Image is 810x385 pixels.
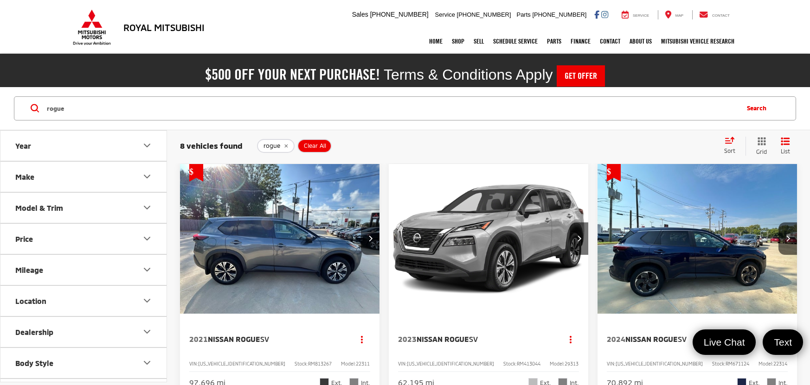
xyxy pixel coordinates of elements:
span: 8 vehicles found [180,141,243,150]
button: Search [738,97,780,120]
a: Contact [692,10,737,19]
button: Next image [361,222,379,255]
span: Stock: [712,361,726,366]
span: Nissan Rogue [417,335,469,343]
span: VIN: [398,361,407,366]
span: [PHONE_NUMBER] [532,11,586,18]
span: rogue [264,142,280,150]
div: 2023 Nissan Rogue SV 0 [388,164,589,314]
span: Get Price Drop Alert [189,164,203,182]
span: Model: [550,361,565,366]
div: Body Style [15,359,53,367]
span: VIN: [189,361,198,366]
a: 2021 Nissan Rogue SV2021 Nissan Rogue SV2021 Nissan Rogue SV2021 Nissan Rogue SV [180,164,380,314]
span: Get Price Drop Alert [607,164,621,182]
a: Finance [566,30,595,53]
span: List [781,147,790,155]
button: Next image [570,222,588,255]
h2: $500 off your next purchase! [205,68,380,81]
span: 29313 [565,361,579,366]
div: Make [141,171,153,182]
a: Contact [595,30,625,53]
button: Clear All [297,139,332,153]
h3: Royal Mitsubishi [123,22,205,32]
span: Model: [759,361,773,366]
a: Mitsubishi Vehicle Research [656,30,739,53]
span: [PHONE_NUMBER] [370,11,429,18]
div: Model & Trim [141,202,153,213]
img: Mitsubishi [71,9,113,45]
span: 2024 [607,335,625,343]
div: Mileage [141,264,153,275]
span: Sort [724,147,735,154]
button: Model & TrimModel & Trim [0,193,167,223]
div: Price [141,233,153,244]
span: Map [675,13,683,18]
a: Home [424,30,447,53]
div: Make [15,172,34,181]
button: Actions [563,331,579,347]
a: Service [615,10,656,19]
img: 2021 Nissan Rogue SV [180,164,380,315]
span: RM413044 [517,361,540,366]
span: Grid [756,148,767,156]
div: 2024 Nissan Rogue SV 0 [597,164,798,314]
span: [US_VEHICLE_IDENTIFICATION_NUMBER] [407,361,494,366]
span: [PHONE_NUMBER] [457,11,511,18]
span: Stock: [295,361,308,366]
span: Live Chat [699,336,750,348]
a: Schedule Service: Opens in a new tab [489,30,542,53]
span: RM671124 [726,361,749,366]
button: YearYear [0,131,167,161]
div: Mileage [15,265,43,274]
span: VIN: [607,361,616,366]
button: Next image [778,222,797,255]
span: 22311 [356,361,370,366]
div: Dealership [15,328,53,336]
button: List View [774,137,797,156]
a: Shop [447,30,469,53]
div: 2021 Nissan Rogue SV 0 [180,164,380,314]
div: Model & Trim [15,203,63,212]
div: Price [15,234,33,243]
div: Body Style [141,357,153,368]
a: 2021Nissan RogueSV [189,334,345,344]
button: Body StyleBody Style [0,348,167,378]
a: Sell [469,30,489,53]
span: Model: [341,361,356,366]
a: Instagram: Click to visit our Instagram page [601,11,608,18]
a: Map [658,10,690,19]
span: Contact [712,13,730,18]
div: Year [15,141,31,150]
a: Live Chat [693,329,756,355]
a: 2023 Nissan Rogue SV2023 Nissan Rogue SV2023 Nissan Rogue SV2023 Nissan Rogue SV [388,164,589,314]
span: Parts [516,11,530,18]
a: Parts: Opens in a new tab [542,30,566,53]
a: About Us [625,30,656,53]
button: MileageMileage [0,255,167,285]
span: Service [633,13,649,18]
span: Nissan Rogue [625,335,678,343]
div: Location [141,295,153,306]
span: [US_VEHICLE_IDENTIFICATION_NUMBER] [198,361,285,366]
div: Dealership [141,326,153,337]
span: Service [435,11,455,18]
span: 22314 [773,361,787,366]
span: 2021 [189,335,208,343]
span: SV [260,335,269,343]
a: Get Offer [557,65,605,87]
span: Text [769,336,797,348]
span: SV [678,335,687,343]
span: SV [469,335,478,343]
span: Terms & Conditions Apply [384,66,553,83]
span: Nissan Rogue [208,335,260,343]
a: 2024Nissan RogueSV [607,334,762,344]
img: 2023 Nissan Rogue SV [388,164,589,315]
button: DealershipDealership [0,317,167,347]
input: Search by Make, Model, or Keyword [46,97,738,120]
span: dropdown dots [361,335,363,343]
a: Text [763,329,803,355]
img: 2024 Nissan Rogue SV [597,164,798,315]
a: 2023Nissan RogueSV [398,334,553,344]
